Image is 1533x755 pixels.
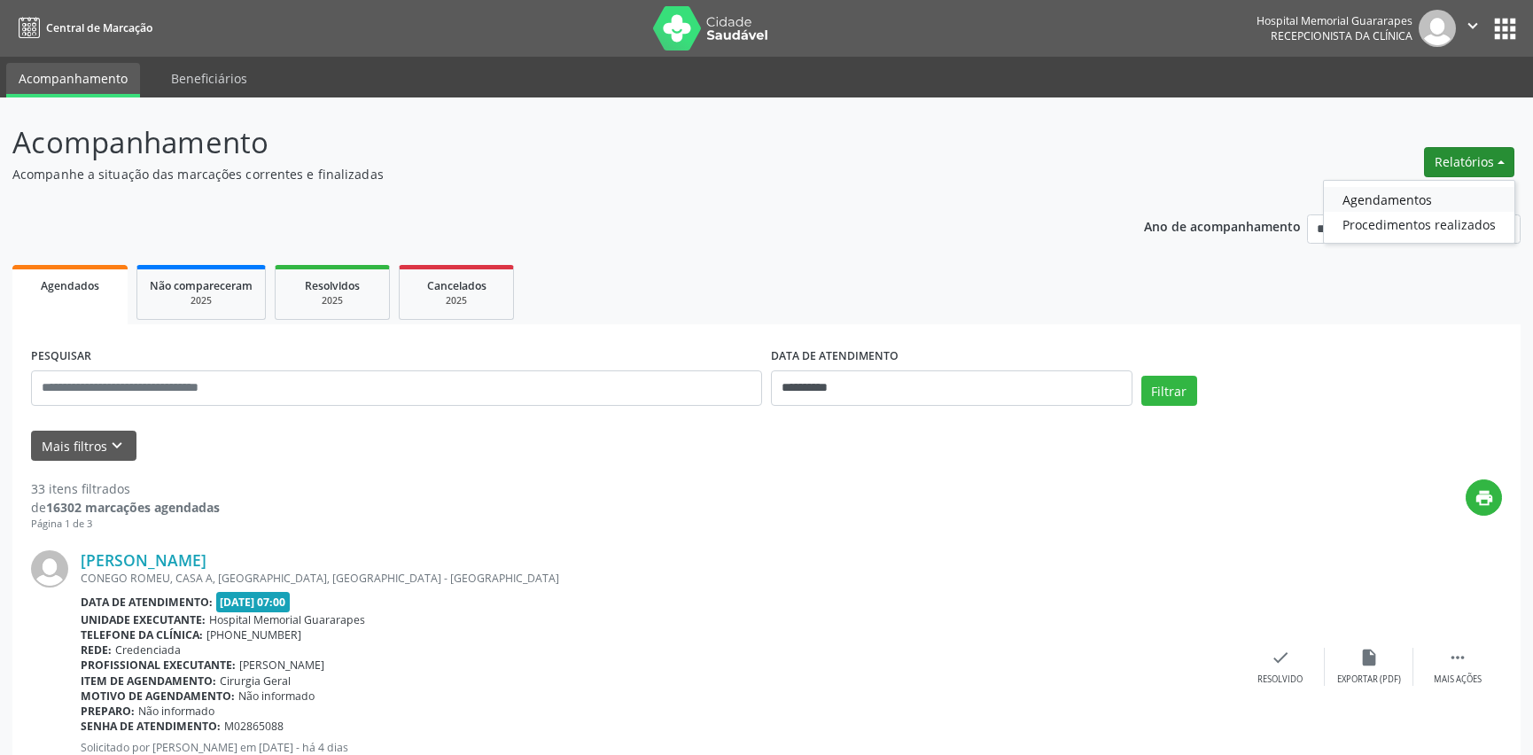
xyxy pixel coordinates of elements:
[427,278,486,293] span: Cancelados
[41,278,99,293] span: Agendados
[150,294,253,307] div: 2025
[1424,147,1514,177] button: Relatórios
[220,673,291,689] span: Cirurgia Geral
[206,627,301,642] span: [PHONE_NUMBER]
[412,294,501,307] div: 2025
[209,612,365,627] span: Hospital Memorial Guararapes
[1463,16,1482,35] i: 
[46,499,220,516] strong: 16302 marcações agendadas
[81,719,221,734] b: Senha de atendimento:
[1419,10,1456,47] img: img
[31,550,68,588] img: img
[1324,187,1514,212] a: Agendamentos
[31,431,136,462] button: Mais filtroskeyboard_arrow_down
[6,63,140,97] a: Acompanhamento
[1475,488,1494,508] i: print
[159,63,260,94] a: Beneficiários
[1490,13,1521,44] button: apps
[1141,376,1197,406] button: Filtrar
[81,658,236,673] b: Profissional executante:
[216,592,291,612] span: [DATE] 07:00
[81,627,203,642] b: Telefone da clínica:
[1448,648,1467,667] i: 
[31,517,220,532] div: Página 1 de 3
[1359,648,1379,667] i: insert_drive_file
[115,642,181,658] span: Credenciada
[12,121,1068,165] p: Acompanhamento
[771,343,899,370] label: DATA DE ATENDIMENTO
[81,550,206,570] a: [PERSON_NAME]
[288,294,377,307] div: 2025
[224,719,284,734] span: M02865088
[1337,673,1401,686] div: Exportar (PDF)
[1434,673,1482,686] div: Mais ações
[138,704,214,719] span: Não informado
[150,278,253,293] span: Não compareceram
[1257,673,1303,686] div: Resolvido
[305,278,360,293] span: Resolvidos
[1323,180,1515,244] ul: Relatórios
[238,689,315,704] span: Não informado
[1324,212,1514,237] a: Procedimentos realizados
[31,479,220,498] div: 33 itens filtrados
[31,498,220,517] div: de
[1271,28,1412,43] span: Recepcionista da clínica
[31,343,91,370] label: PESQUISAR
[1271,648,1290,667] i: check
[239,658,324,673] span: [PERSON_NAME]
[81,704,135,719] b: Preparo:
[1456,10,1490,47] button: 
[81,689,235,704] b: Motivo de agendamento:
[81,612,206,627] b: Unidade executante:
[81,673,216,689] b: Item de agendamento:
[12,13,152,43] a: Central de Marcação
[1466,479,1502,516] button: print
[81,571,1236,586] div: CONEGO ROMEU, CASA A, [GEOGRAPHIC_DATA], [GEOGRAPHIC_DATA] - [GEOGRAPHIC_DATA]
[1144,214,1301,237] p: Ano de acompanhamento
[81,595,213,610] b: Data de atendimento:
[107,436,127,455] i: keyboard_arrow_down
[12,165,1068,183] p: Acompanhe a situação das marcações correntes e finalizadas
[46,20,152,35] span: Central de Marcação
[81,642,112,658] b: Rede:
[1257,13,1412,28] div: Hospital Memorial Guararapes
